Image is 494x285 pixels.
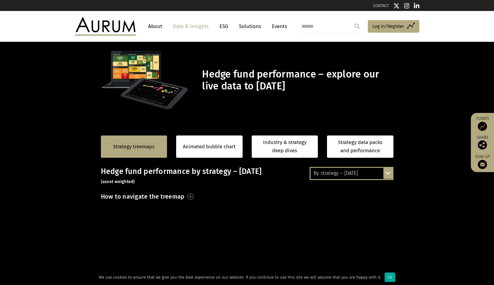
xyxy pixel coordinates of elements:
[101,179,135,184] small: (asset weighted)
[252,135,318,158] a: Industry & strategy deep dives
[236,21,264,32] a: Solutions
[202,68,392,92] h1: Hedge fund performance – explore our live data to [DATE]
[170,21,212,32] a: Data & Insights
[474,116,491,131] a: Funds
[474,154,491,169] a: Sign up
[474,135,491,150] div: Share
[368,20,419,33] a: Log in/Register
[75,17,136,35] img: Aurum
[269,21,287,32] a: Events
[327,135,393,158] a: Strategy data packs and performance
[404,3,410,9] img: Instagram icon
[478,122,487,131] img: Access Funds
[113,143,155,151] a: Strategy treemaps
[478,160,487,169] img: Sign up to our newsletter
[478,140,487,150] img: Share this post
[351,20,363,32] input: Submit
[216,21,231,32] a: ESG
[101,167,393,185] h3: Hedge fund performance by strategy – [DATE]
[183,143,236,151] a: Animated bubble chart
[414,3,419,9] img: Linkedin icon
[145,21,165,32] a: About
[101,191,185,202] h3: How to navigate the treemap
[372,23,404,30] span: Log in/Register
[393,3,400,9] img: Twitter icon
[311,168,393,179] div: By strategy – [DATE]
[373,3,389,8] a: CONTACT
[385,272,395,282] div: Ok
